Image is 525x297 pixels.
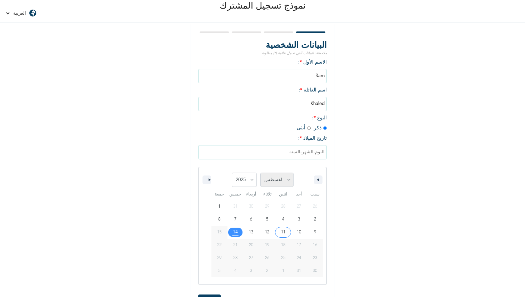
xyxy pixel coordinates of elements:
[297,264,301,277] span: 31
[307,226,323,239] button: 9
[307,213,323,226] button: 2
[249,239,253,252] span: 20
[198,97,327,111] input: يرجى إدخال اسم العائلة
[243,226,259,239] button: 13
[217,239,221,252] span: 22
[259,213,275,226] button: 5
[198,60,327,78] span: الاسم الأول :
[233,226,238,239] span: 14
[313,239,317,252] span: 16
[198,88,327,106] span: اسم العائلة :
[314,213,316,226] span: 2
[307,252,323,264] button: 23
[227,213,244,226] button: 7
[198,69,327,83] input: يرجى ادخال الاسم الأول
[275,239,291,252] button: 18
[265,252,269,264] span: 26
[211,252,227,264] button: 29
[211,200,227,213] button: 1
[243,239,259,252] button: 20
[233,252,237,264] span: 28
[313,252,317,264] span: 23
[282,213,284,226] span: 4
[217,252,221,264] span: 29
[243,213,259,226] button: 6
[259,252,275,264] button: 26
[297,252,301,264] span: 24
[249,252,253,264] span: 27
[259,239,275,252] button: 19
[298,213,300,226] span: 3
[198,51,327,55] p: ملاحظة: البيانات التي تحمل علامة (*) مطلوبة
[307,189,323,200] span: سبت
[275,213,291,226] button: 4
[227,252,244,264] button: 28
[307,264,323,277] button: 30
[297,239,301,252] span: 17
[314,226,316,239] span: 9
[243,189,259,200] span: أربعاء
[275,252,291,264] button: 25
[265,226,269,239] span: 12
[275,226,291,239] button: 11
[291,239,307,252] button: 17
[227,239,244,252] button: 21
[218,200,220,213] span: 1
[291,226,307,239] button: 10
[211,213,227,226] button: 8
[198,145,327,159] input: اليوم-الشهر-السنة
[234,213,236,226] span: 7
[243,252,259,264] button: 27
[281,239,285,252] span: 18
[227,226,244,239] button: 14
[249,226,253,239] span: 13
[291,213,307,226] button: 3
[291,264,307,277] button: 31
[281,226,285,239] span: 11
[313,264,317,277] span: 30
[297,226,301,239] span: 10
[250,213,252,226] span: 6
[211,226,227,239] button: 15
[211,239,227,252] button: 22
[291,252,307,264] button: 24
[218,213,220,226] span: 8
[275,189,291,200] span: اثنين
[291,189,307,200] span: أحد
[233,239,237,252] span: 21
[298,135,327,142] span: تاريخ الميلاد :
[265,239,269,252] span: 19
[297,115,327,130] span: النوع : ذكر أنثى
[227,189,244,200] span: خميس
[198,40,327,51] h2: البيانات الشخصية
[259,226,275,239] button: 12
[211,189,227,200] span: جمعة
[217,226,221,239] span: 15
[307,239,323,252] button: 16
[266,213,268,226] span: 5
[259,189,275,200] span: ثلاثاء
[220,0,306,12] p: نموذج تسجيل المشترك
[281,252,285,264] span: 25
